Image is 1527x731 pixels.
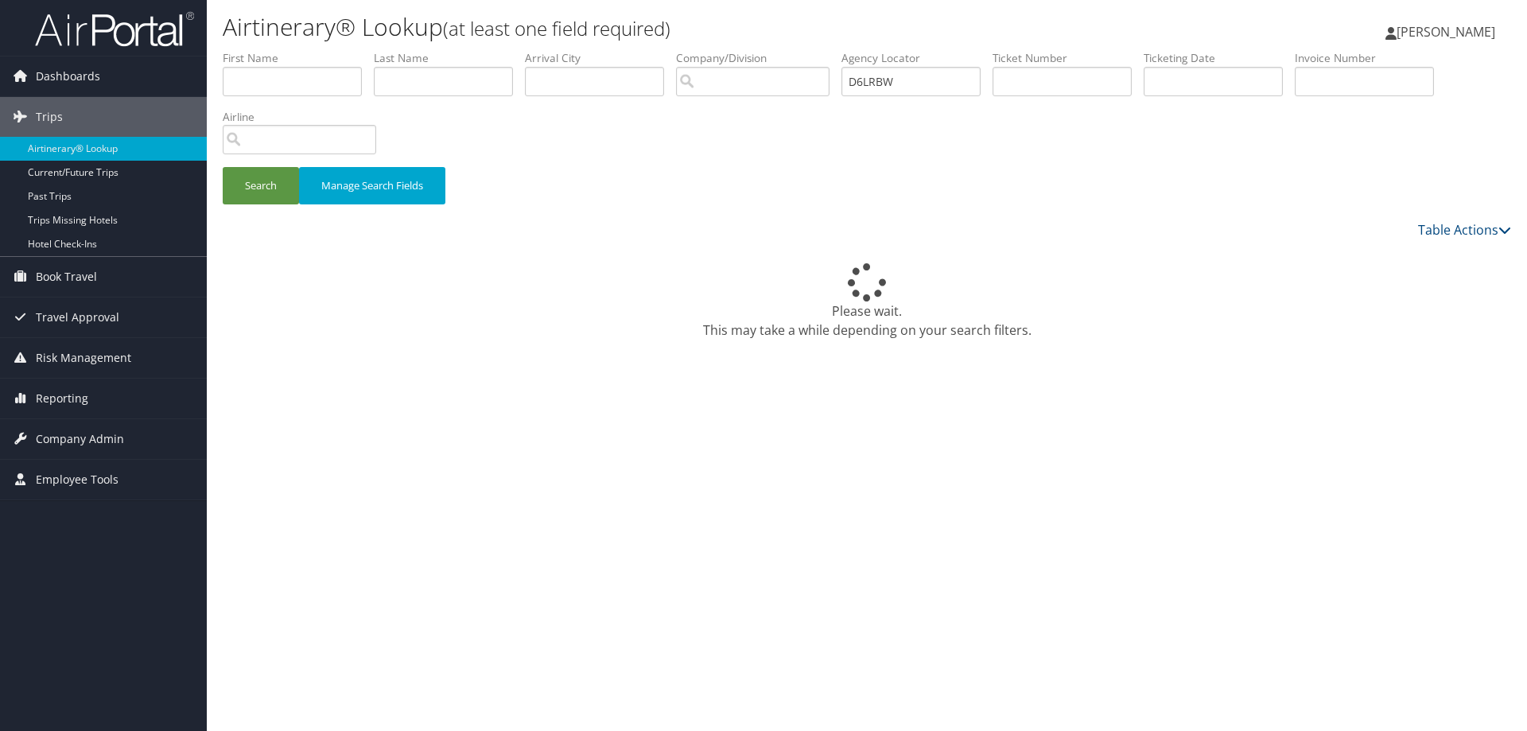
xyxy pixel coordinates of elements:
label: Invoice Number [1295,50,1446,66]
small: (at least one field required) [443,15,670,41]
label: Ticketing Date [1144,50,1295,66]
span: [PERSON_NAME] [1397,23,1495,41]
label: First Name [223,50,374,66]
label: Ticket Number [993,50,1144,66]
span: Risk Management [36,338,131,378]
label: Airline [223,109,388,125]
button: Manage Search Fields [299,167,445,204]
label: Company/Division [676,50,841,66]
span: Dashboards [36,56,100,96]
div: Please wait. This may take a while depending on your search filters. [223,263,1511,340]
label: Last Name [374,50,525,66]
label: Arrival City [525,50,676,66]
span: Employee Tools [36,460,119,500]
span: Reporting [36,379,88,418]
a: Table Actions [1418,221,1511,239]
span: Book Travel [36,257,97,297]
span: Company Admin [36,419,124,459]
a: [PERSON_NAME] [1385,8,1511,56]
img: airportal-logo.png [35,10,194,48]
button: Search [223,167,299,204]
span: Trips [36,97,63,137]
label: Agency Locator [841,50,993,66]
span: Travel Approval [36,297,119,337]
h1: Airtinerary® Lookup [223,10,1082,44]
